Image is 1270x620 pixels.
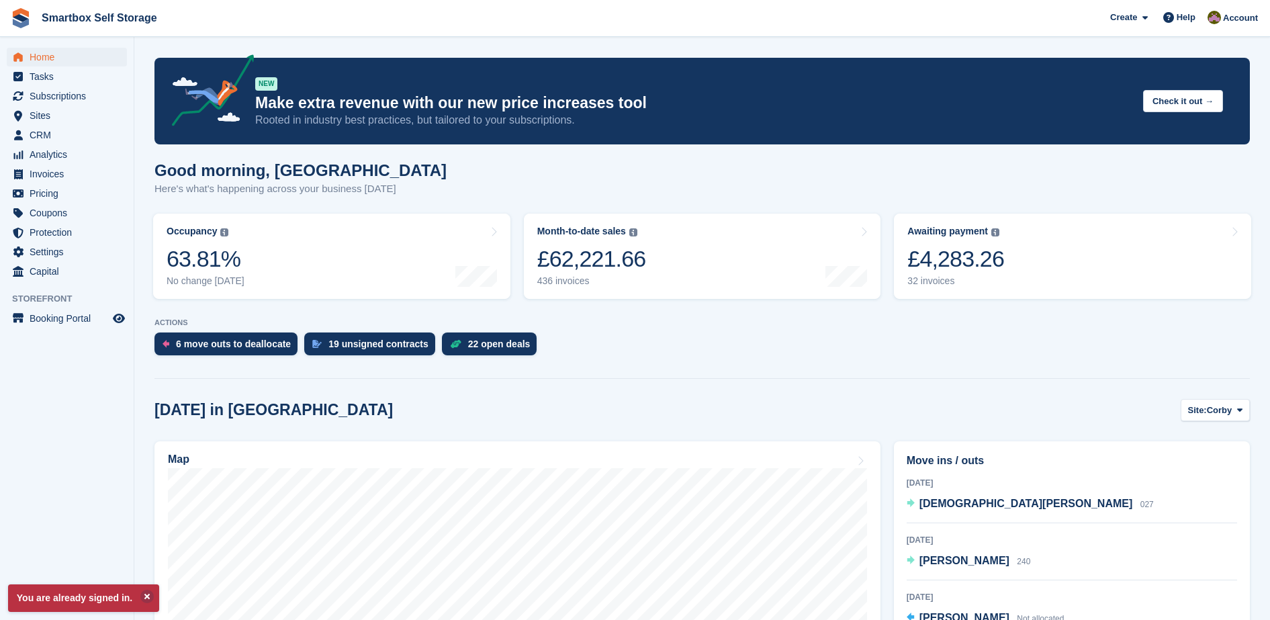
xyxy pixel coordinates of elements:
[907,496,1154,513] a: [DEMOGRAPHIC_DATA][PERSON_NAME] 027
[220,228,228,236] img: icon-info-grey-7440780725fd019a000dd9b08b2336e03edf1995a4989e88bcd33f0948082b44.svg
[30,87,110,105] span: Subscriptions
[168,453,189,466] h2: Map
[30,145,110,164] span: Analytics
[7,204,127,222] a: menu
[7,67,127,86] a: menu
[907,553,1031,570] a: [PERSON_NAME] 240
[991,228,999,236] img: icon-info-grey-7440780725fd019a000dd9b08b2336e03edf1995a4989e88bcd33f0948082b44.svg
[907,477,1237,489] div: [DATE]
[154,318,1250,327] p: ACTIONS
[7,106,127,125] a: menu
[30,262,110,281] span: Capital
[1223,11,1258,25] span: Account
[7,223,127,242] a: menu
[153,214,510,299] a: Occupancy 63.81% No change [DATE]
[524,214,881,299] a: Month-to-date sales £62,221.66 436 invoices
[7,262,127,281] a: menu
[30,242,110,261] span: Settings
[1177,11,1195,24] span: Help
[255,77,277,91] div: NEW
[30,223,110,242] span: Protection
[255,93,1132,113] p: Make extra revenue with our new price increases tool
[111,310,127,326] a: Preview store
[161,54,255,131] img: price-adjustments-announcement-icon-8257ccfd72463d97f412b2fc003d46551f7dbcb40ab6d574587a9cd5c0d94...
[154,161,447,179] h1: Good morning, [GEOGRAPHIC_DATA]
[154,181,447,197] p: Here's what's happening across your business [DATE]
[30,48,110,67] span: Home
[894,214,1251,299] a: Awaiting payment £4,283.26 32 invoices
[1017,557,1030,566] span: 240
[537,245,646,273] div: £62,221.66
[255,113,1132,128] p: Rooted in industry best practices, but tailored to your subscriptions.
[312,340,322,348] img: contract_signature_icon-13c848040528278c33f63329250d36e43548de30e8caae1d1a13099fd9432cc5.svg
[30,309,110,328] span: Booking Portal
[907,453,1237,469] h2: Move ins / outs
[30,126,110,144] span: CRM
[629,228,637,236] img: icon-info-grey-7440780725fd019a000dd9b08b2336e03edf1995a4989e88bcd33f0948082b44.svg
[450,339,461,349] img: deal-1b604bf984904fb50ccaf53a9ad4b4a5d6e5aea283cecdc64d6e3604feb123c2.svg
[1181,399,1250,421] button: Site: Corby
[919,498,1133,509] span: [DEMOGRAPHIC_DATA][PERSON_NAME]
[7,48,127,67] a: menu
[1208,11,1221,24] img: Kayleigh Devlin
[1207,404,1232,417] span: Corby
[442,333,544,362] a: 22 open deals
[7,242,127,261] a: menu
[154,401,393,419] h2: [DATE] in [GEOGRAPHIC_DATA]
[167,226,217,237] div: Occupancy
[30,106,110,125] span: Sites
[30,184,110,203] span: Pricing
[537,226,626,237] div: Month-to-date sales
[907,534,1237,546] div: [DATE]
[907,245,1004,273] div: £4,283.26
[11,8,31,28] img: stora-icon-8386f47178a22dfd0bd8f6a31ec36ba5ce8667c1dd55bd0f319d3a0aa187defe.svg
[154,333,304,362] a: 6 move outs to deallocate
[36,7,163,29] a: Smartbox Self Storage
[7,165,127,183] a: menu
[30,67,110,86] span: Tasks
[1110,11,1137,24] span: Create
[907,591,1237,603] div: [DATE]
[1140,500,1154,509] span: 027
[468,339,531,349] div: 22 open deals
[30,165,110,183] span: Invoices
[167,275,244,287] div: No change [DATE]
[30,204,110,222] span: Coupons
[7,184,127,203] a: menu
[919,555,1009,566] span: [PERSON_NAME]
[7,87,127,105] a: menu
[163,340,169,348] img: move_outs_to_deallocate_icon-f764333ba52eb49d3ac5e1228854f67142a1ed5810a6f6cc68b1a99e826820c5.svg
[167,245,244,273] div: 63.81%
[1143,90,1223,112] button: Check it out →
[907,275,1004,287] div: 32 invoices
[7,309,127,328] a: menu
[8,584,159,612] p: You are already signed in.
[7,126,127,144] a: menu
[176,339,291,349] div: 6 move outs to deallocate
[537,275,646,287] div: 436 invoices
[304,333,442,362] a: 19 unsigned contracts
[907,226,988,237] div: Awaiting payment
[7,145,127,164] a: menu
[328,339,428,349] div: 19 unsigned contracts
[12,292,134,306] span: Storefront
[1188,404,1207,417] span: Site:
